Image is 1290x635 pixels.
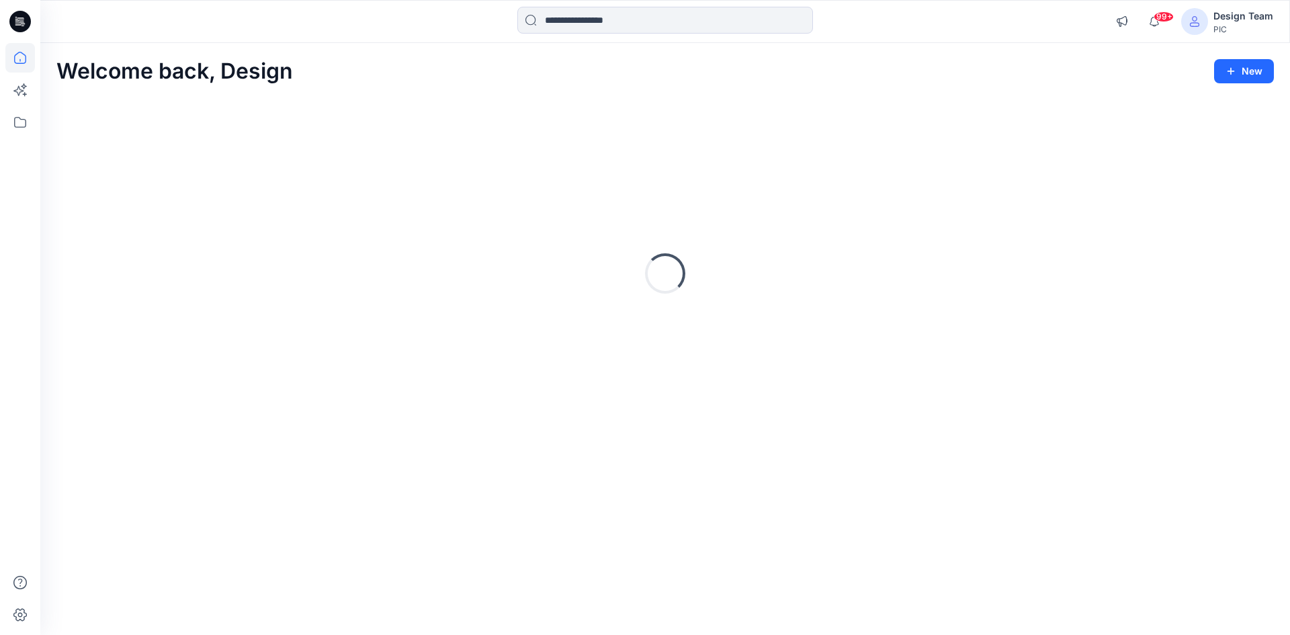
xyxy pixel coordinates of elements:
[56,59,293,84] h2: Welcome back, Design
[1213,8,1273,24] div: Design Team
[1154,11,1174,22] span: 99+
[1189,16,1200,27] svg: avatar
[1214,59,1274,83] button: New
[1213,24,1273,34] div: PIC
